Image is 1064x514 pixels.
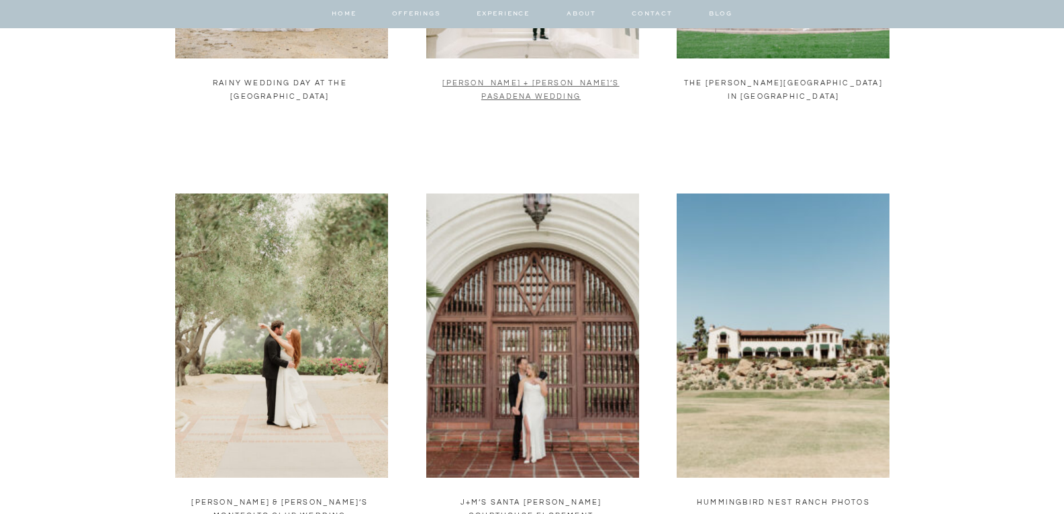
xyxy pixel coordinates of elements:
img: bride and groom stand in editorial pose in the olive tree grove at the montecito club in montecit... [175,194,388,478]
a: EXPERIENCE [473,9,534,26]
img: bride and groom editorial pose at the santa barbara courthouse [426,194,639,478]
a: offerings [392,9,440,26]
a: Rainy Wedding Day at The [GEOGRAPHIC_DATA] [213,79,347,100]
img: View of the Villa from the Grand Prix at Hummingbird Nest Ranch [677,194,889,478]
a: home [332,9,357,26]
a: The [PERSON_NAME][GEOGRAPHIC_DATA] in [GEOGRAPHIC_DATA] [684,79,883,100]
a: contact [625,9,680,25]
a: BLOG [708,9,734,25]
a: [PERSON_NAME] + [PERSON_NAME]’s Pasadena Wedding [442,79,619,100]
a: about [543,9,620,25]
a: Hummingbird Nest Ranch Photos [697,499,870,506]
